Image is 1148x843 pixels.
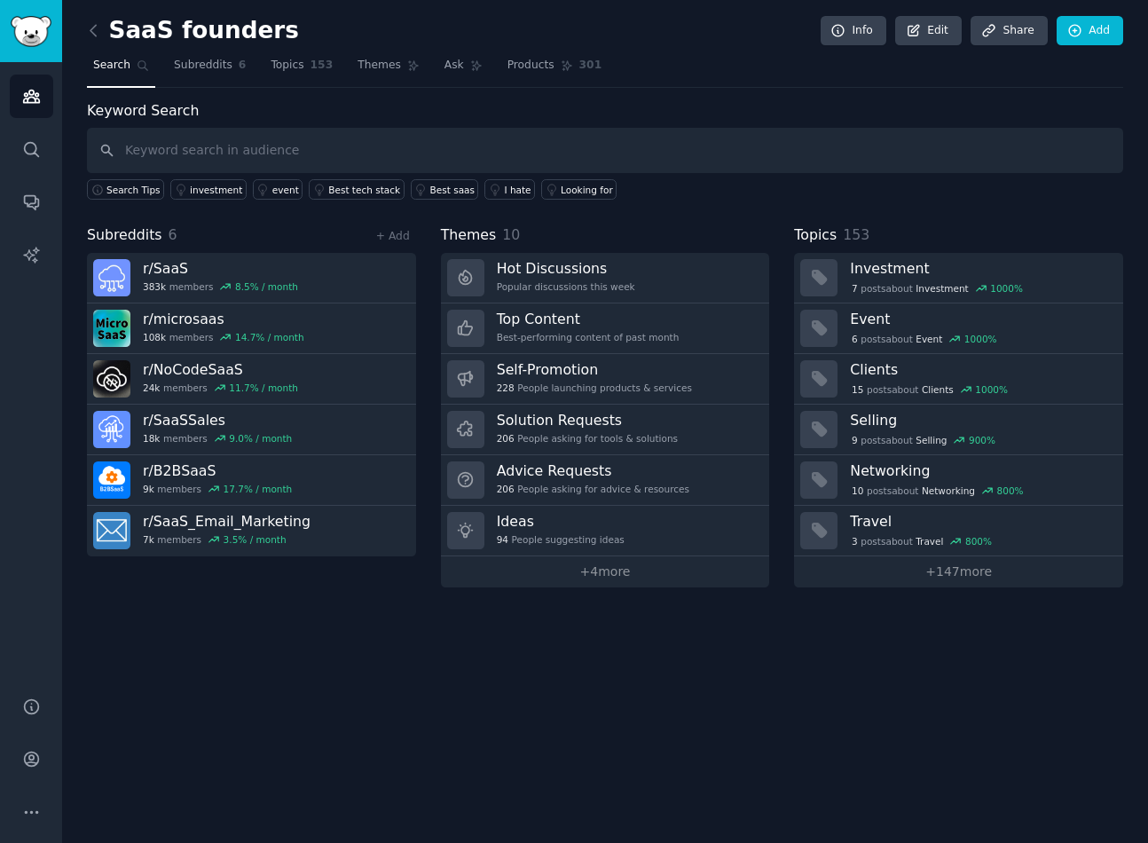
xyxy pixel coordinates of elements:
span: 153 [311,58,334,74]
span: 10 [852,485,863,497]
span: Event [916,333,942,345]
a: Share [971,16,1047,46]
div: People suggesting ideas [497,533,625,546]
h3: Self-Promotion [497,360,692,379]
h3: Solution Requests [497,411,678,429]
span: Products [507,58,554,74]
span: 24k [143,382,160,394]
span: 153 [843,226,869,243]
img: B2BSaaS [93,461,130,499]
div: 1000 % [964,333,997,345]
div: People asking for advice & resources [497,483,689,495]
div: 1000 % [975,383,1008,396]
h3: r/ SaaS [143,259,298,278]
div: investment [190,184,242,196]
span: 6 [169,226,177,243]
a: Best tech stack [309,179,404,200]
a: +4more [441,556,770,587]
a: Subreddits6 [168,51,252,88]
a: Self-Promotion228People launching products & services [441,354,770,405]
span: Selling [916,434,947,446]
a: Clients15postsaboutClients1000% [794,354,1123,405]
span: Search Tips [106,184,161,196]
h3: Networking [850,461,1111,480]
a: Travel3postsaboutTravel800% [794,506,1123,556]
a: Search [87,51,155,88]
span: Themes [441,225,497,247]
img: microsaas [93,310,130,347]
div: 900 % [969,434,995,446]
h3: Investment [850,259,1111,278]
span: Topics [271,58,303,74]
h3: Ideas [497,512,625,531]
div: 8.5 % / month [235,280,298,293]
div: 3.5 % / month [224,533,287,546]
a: Ask [438,51,489,88]
a: + Add [376,230,410,242]
div: 14.7 % / month [235,331,304,343]
div: 17.7 % / month [224,483,293,495]
a: r/SaaSSales18kmembers9.0% / month [87,405,416,455]
span: 3 [852,535,858,548]
div: members [143,483,292,495]
div: 800 % [965,535,992,548]
div: Best saas [430,184,475,196]
a: Selling9postsaboutSelling900% [794,405,1123,455]
div: 9.0 % / month [229,432,292,445]
span: Investment [916,282,968,295]
div: members [143,382,298,394]
div: event [272,184,299,196]
h3: Event [850,310,1111,328]
div: post s about [850,382,1009,398]
img: SaaS_Email_Marketing [93,512,130,549]
div: post s about [850,331,998,347]
div: members [143,432,292,445]
a: investment [170,179,247,200]
span: Subreddits [174,58,232,74]
span: Clients [922,383,954,396]
span: 7 [852,282,858,295]
a: Networking10postsaboutNetworking800% [794,455,1123,506]
h3: Travel [850,512,1111,531]
a: Info [821,16,886,46]
div: I hate [504,184,531,196]
input: Keyword search in audience [87,128,1123,173]
div: Popular discussions this week [497,280,635,293]
span: 228 [497,382,515,394]
a: Add [1057,16,1123,46]
span: Travel [916,535,943,548]
a: Ideas94People suggesting ideas [441,506,770,556]
span: 10 [502,226,520,243]
span: Ask [444,58,464,74]
span: Search [93,58,130,74]
a: r/microsaas108kmembers14.7% / month [87,303,416,354]
div: post s about [850,280,1024,296]
a: I hate [484,179,535,200]
h3: r/ SaaS_Email_Marketing [143,512,311,531]
h3: Hot Discussions [497,259,635,278]
div: Looking for [561,184,613,196]
div: post s about [850,483,1025,499]
a: Products301 [501,51,608,88]
span: 108k [143,331,166,343]
h3: r/ microsaas [143,310,304,328]
h3: Clients [850,360,1111,379]
img: SaaSSales [93,411,130,448]
div: members [143,280,298,293]
a: r/NoCodeSaaS24kmembers11.7% / month [87,354,416,405]
div: People launching products & services [497,382,692,394]
div: members [143,533,311,546]
span: 206 [497,432,515,445]
a: r/SaaS_Email_Marketing7kmembers3.5% / month [87,506,416,556]
a: Topics153 [264,51,339,88]
span: 6 [239,58,247,74]
a: r/SaaS383kmembers8.5% / month [87,253,416,303]
span: 9k [143,483,154,495]
span: 206 [497,483,515,495]
div: members [143,331,304,343]
h3: r/ SaaSSales [143,411,292,429]
span: 383k [143,280,166,293]
span: 6 [852,333,858,345]
span: 301 [579,58,602,74]
h3: r/ B2BSaaS [143,461,292,480]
